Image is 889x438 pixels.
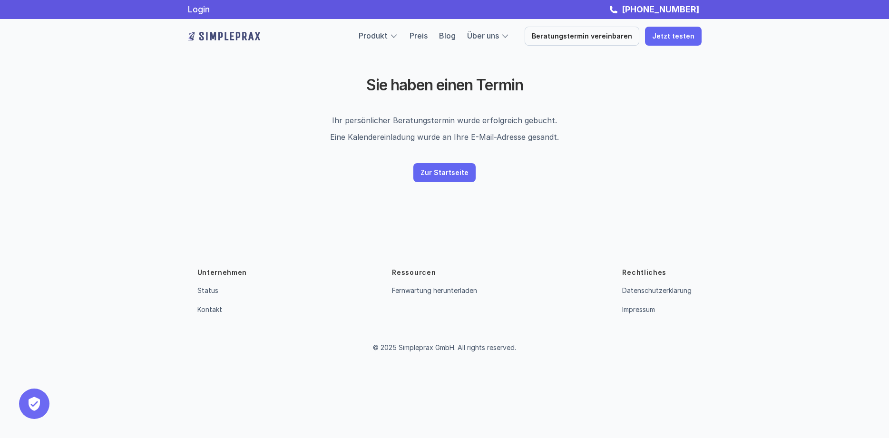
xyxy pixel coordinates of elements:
[622,305,655,313] a: Impressum
[622,4,699,14] strong: [PHONE_NUMBER]
[525,27,639,46] a: Beratungstermin vereinbaren
[373,344,516,352] p: © 2025 Simpleprax GmbH. All rights reserved.
[410,31,428,40] a: Preis
[439,31,456,40] a: Blog
[645,27,702,46] a: Jetzt testen
[467,31,499,40] a: Über uns
[622,268,666,277] p: Rechtliches
[420,169,469,177] p: Zur Startseite
[622,286,692,294] a: Datenschutzerklärung
[188,4,210,14] a: Login
[197,286,218,294] a: Status
[532,32,632,40] p: Beratungstermin vereinbaren
[392,268,436,277] p: Ressourcen
[197,305,222,313] a: Kontakt
[652,32,694,40] p: Jetzt testen
[197,268,247,277] p: Unternehmen
[359,31,388,40] a: Produkt
[619,4,702,14] a: [PHONE_NUMBER]
[392,286,477,294] a: Fernwartung herunterladen
[299,130,590,144] p: Eine Kalendereinladung wurde an Ihre E-Mail-Adresse gesandt.
[281,76,609,94] h2: Sie haben einen Termin
[299,113,590,127] p: Ihr persönlicher Beratungstermin wurde erfolgreich gebucht.
[413,163,476,182] a: Zur Startseite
